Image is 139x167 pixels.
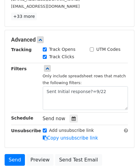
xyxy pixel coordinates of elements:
[11,4,80,9] small: [EMAIL_ADDRESS][DOMAIN_NAME]
[11,128,41,133] strong: Unsubscribe
[11,116,33,120] strong: Schedule
[49,127,94,134] label: Add unsubscribe link
[49,46,76,53] label: Track Opens
[55,154,102,166] a: Send Test Email
[11,66,27,71] strong: Filters
[11,47,32,52] strong: Tracking
[11,13,37,20] a: +33 more
[43,116,66,121] span: Send now
[11,36,128,43] h5: Advanced
[43,74,126,85] small: Only include spreadsheet rows that match the following filters:
[49,54,74,60] label: Track Clicks
[96,46,120,53] label: UTM Codes
[108,137,139,167] iframe: Chat Widget
[43,135,98,141] a: Copy unsubscribe link
[5,154,25,166] a: Send
[26,154,54,166] a: Preview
